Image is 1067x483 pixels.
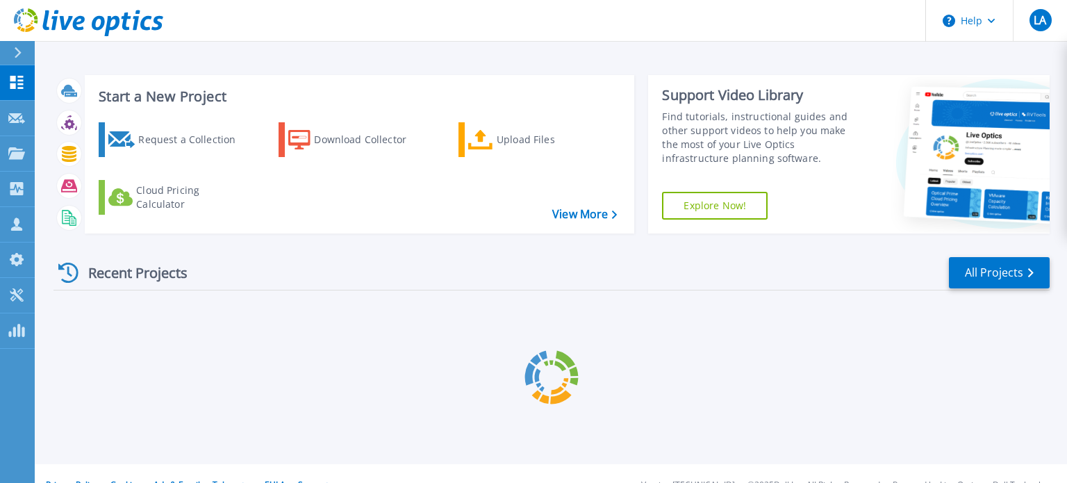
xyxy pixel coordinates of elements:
a: Upload Files [458,122,613,157]
div: Support Video Library [662,86,863,104]
a: View More [552,208,617,221]
h3: Start a New Project [99,89,617,104]
span: LA [1034,15,1046,26]
a: Download Collector [279,122,433,157]
a: Cloud Pricing Calculator [99,180,254,215]
div: Upload Files [497,126,608,154]
a: Request a Collection [99,122,254,157]
a: All Projects [949,257,1050,288]
a: Explore Now! [662,192,768,220]
div: Cloud Pricing Calculator [136,183,247,211]
div: Find tutorials, instructional guides and other support videos to help you make the most of your L... [662,110,863,165]
div: Recent Projects [53,256,206,290]
div: Download Collector [314,126,425,154]
div: Request a Collection [138,126,249,154]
